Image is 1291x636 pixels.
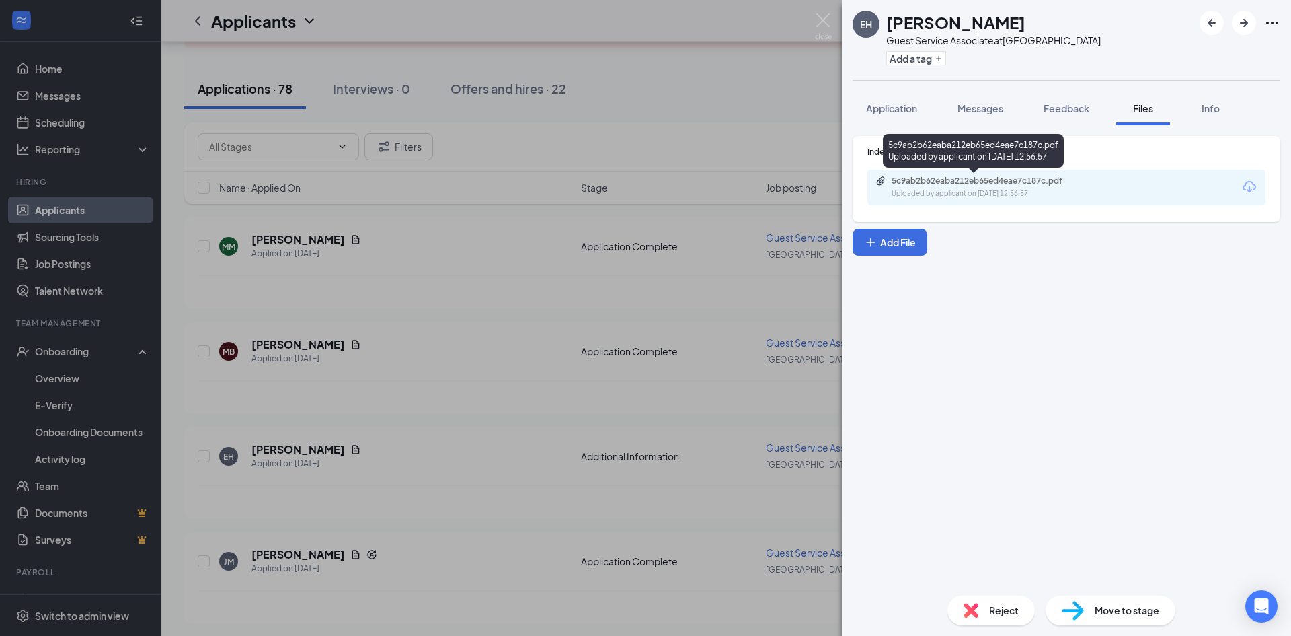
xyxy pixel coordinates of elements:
[1200,11,1224,35] button: ArrowLeftNew
[1044,102,1089,114] span: Feedback
[860,17,872,31] div: EH
[1245,590,1278,623] div: Open Intercom Messenger
[892,176,1080,186] div: 5c9ab2b62eaba212eb65ed4eae7c187c.pdf
[875,176,886,186] svg: Paperclip
[867,146,1265,157] div: Indeed Resume
[886,34,1101,47] div: Guest Service Associate at [GEOGRAPHIC_DATA]
[1241,179,1257,195] svg: Download
[1204,15,1220,31] svg: ArrowLeftNew
[883,134,1064,168] div: 5c9ab2b62eaba212eb65ed4eae7c187c.pdf Uploaded by applicant on [DATE] 12:56:57
[1264,15,1280,31] svg: Ellipses
[935,55,943,63] svg: Plus
[853,229,927,256] button: Add FilePlus
[886,11,1025,34] h1: [PERSON_NAME]
[864,236,877,249] svg: Plus
[1133,102,1153,114] span: Files
[1202,102,1220,114] span: Info
[866,102,917,114] span: Application
[892,188,1093,199] div: Uploaded by applicant on [DATE] 12:56:57
[875,176,1093,199] a: Paperclip5c9ab2b62eaba212eb65ed4eae7c187c.pdfUploaded by applicant on [DATE] 12:56:57
[1236,15,1252,31] svg: ArrowRight
[989,603,1019,618] span: Reject
[1232,11,1256,35] button: ArrowRight
[957,102,1003,114] span: Messages
[1095,603,1159,618] span: Move to stage
[886,51,946,65] button: PlusAdd a tag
